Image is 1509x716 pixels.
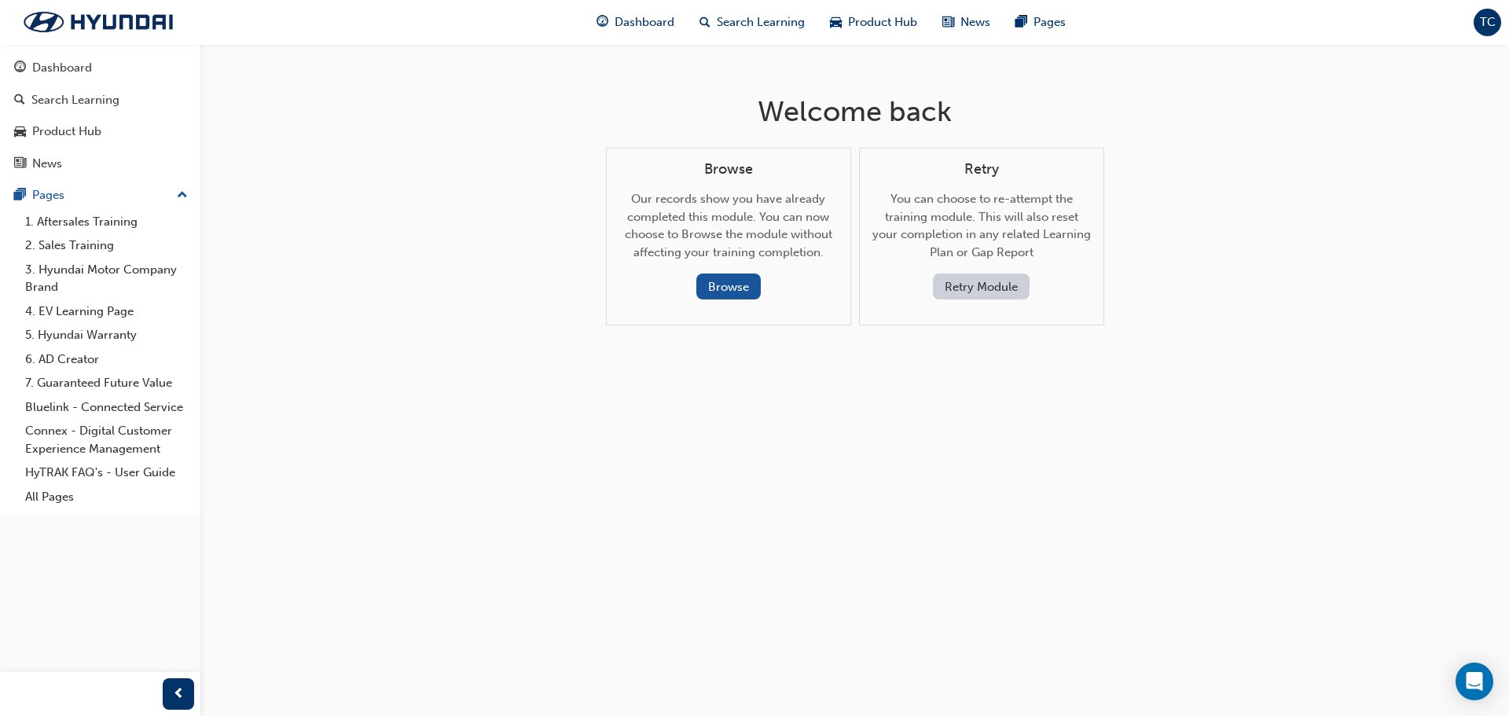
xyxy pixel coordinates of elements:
a: Connex - Digital Customer Experience Management [19,419,194,461]
span: Search Learning [717,13,805,31]
a: 3. Hyundai Motor Company Brand [19,258,194,299]
a: Search Learning [6,86,194,115]
a: Bluelink - Connected Service [19,395,194,420]
button: TC [1474,9,1501,36]
div: Pages [32,186,64,204]
a: pages-iconPages [1003,6,1078,39]
div: Product Hub [32,123,101,141]
a: HyTRAK FAQ's - User Guide [19,461,194,485]
span: car-icon [830,13,842,32]
span: search-icon [699,13,710,32]
button: Retry Module [933,274,1030,299]
a: Dashboard [6,53,194,83]
a: 2. Sales Training [19,233,194,258]
span: prev-icon [173,685,185,704]
button: Browse [696,274,761,299]
span: search-icon [14,94,25,108]
div: News [32,155,62,173]
button: Pages [6,181,194,210]
span: pages-icon [14,189,26,203]
span: up-icon [177,185,188,206]
span: guage-icon [14,61,26,75]
div: Search Learning [31,91,119,109]
span: Product Hub [848,13,917,31]
a: 1. Aftersales Training [19,210,194,234]
span: pages-icon [1015,13,1027,32]
a: News [6,149,194,178]
a: 4. EV Learning Page [19,299,194,324]
h4: Browse [619,161,838,178]
span: News [960,13,990,31]
span: guage-icon [597,13,608,32]
a: car-iconProduct Hub [817,6,930,39]
div: Our records show you have already completed this module. You can now choose to Browse the module ... [619,161,838,300]
img: Trak [8,6,189,39]
span: news-icon [14,157,26,171]
div: Open Intercom Messenger [1456,663,1493,700]
span: TC [1480,13,1496,31]
a: news-iconNews [930,6,1003,39]
button: DashboardSearch LearningProduct HubNews [6,50,194,181]
a: All Pages [19,485,194,509]
h1: Welcome back [606,94,1104,129]
span: car-icon [14,125,26,139]
div: You can choose to re-attempt the training module. This will also reset your completion in any rel... [872,161,1091,300]
div: Dashboard [32,59,92,77]
a: guage-iconDashboard [584,6,687,39]
a: 5. Hyundai Warranty [19,323,194,347]
h4: Retry [872,161,1091,178]
span: news-icon [942,13,954,32]
span: Dashboard [615,13,674,31]
a: Product Hub [6,117,194,146]
a: search-iconSearch Learning [687,6,817,39]
span: Pages [1034,13,1066,31]
a: 6. AD Creator [19,347,194,372]
a: 7. Guaranteed Future Value [19,371,194,395]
